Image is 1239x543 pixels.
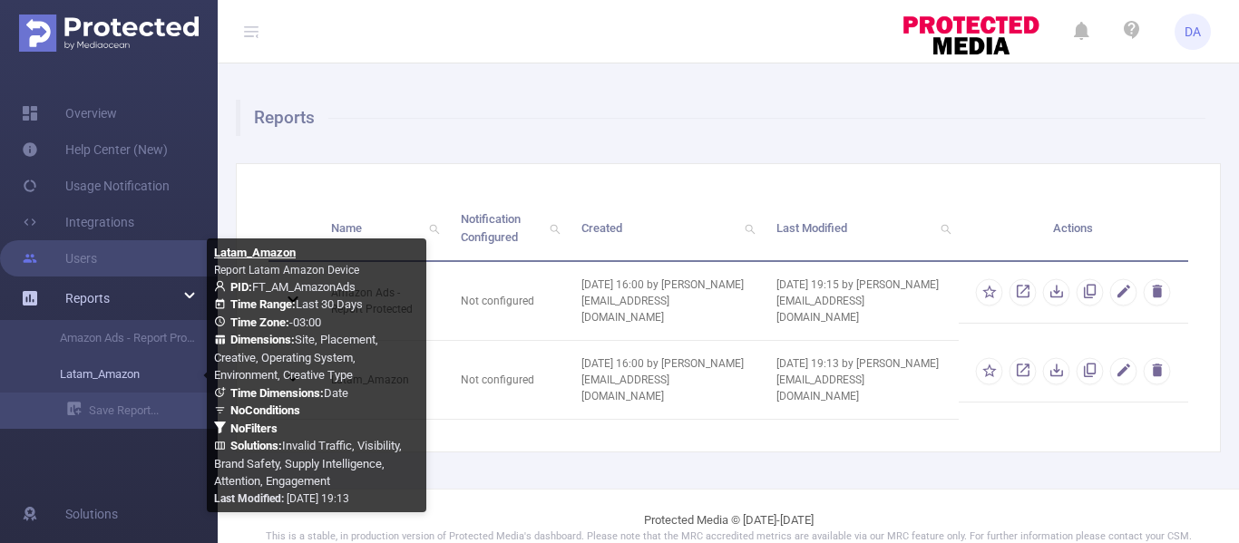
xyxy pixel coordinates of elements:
i: icon: search [422,196,447,260]
td: [DATE] 16:00 by [PERSON_NAME][EMAIL_ADDRESS][DOMAIN_NAME] [568,341,763,420]
img: Protected Media [19,15,199,52]
a: Help Center (New) [22,131,168,168]
span: Last Modified [776,221,847,235]
h1: Reports [236,100,1205,136]
span: FT_AM_AmazonAds Last 30 Days -03:00 [214,280,402,489]
b: Time Dimensions : [230,386,324,400]
a: Amazon Ads - Report Protected [36,320,196,356]
span: [DATE] 19:13 [214,492,349,505]
a: Latam_Amazon [36,356,196,393]
span: Site, Placement, Creative, Operating System, Environment, Creative Type [214,333,378,382]
a: Users [22,240,97,276]
a: Overview [22,95,117,131]
a: Integrations [22,204,134,240]
b: Last Modified: [214,492,284,505]
span: Date [230,386,348,400]
a: Reports [65,280,110,316]
b: Dimensions : [230,333,295,346]
b: No Filters [230,422,278,435]
b: PID: [230,280,252,294]
b: Latam_Amazon [214,246,296,259]
td: [DATE] 19:15 by [PERSON_NAME][EMAIL_ADDRESS][DOMAIN_NAME] [763,262,958,341]
span: Notification Configured [461,212,521,244]
b: Solutions : [230,439,282,452]
i: icon: search [542,196,568,260]
span: Report Latam Amazon Device [214,264,359,276]
span: Name [331,221,362,235]
a: Save Report... [67,393,218,429]
span: Reports [65,291,110,305]
i: icon: search [933,196,959,260]
span: Actions [1053,221,1093,235]
span: DA [1185,14,1201,50]
a: Usage Notification [22,168,170,204]
b: Time Zone: [230,315,289,329]
i: icon: search [737,196,763,260]
b: No Conditions [230,403,300,417]
td: Not configured [447,341,568,420]
b: Time Range: [230,297,296,311]
td: Not configured [447,262,568,341]
span: Created [581,221,622,235]
i: icon: user [214,280,230,292]
td: [DATE] 16:00 by [PERSON_NAME][EMAIL_ADDRESS][DOMAIN_NAME] [568,262,763,341]
span: Invalid Traffic, Visibility, Brand Safety, Supply Intelligence, Attention, Engagement [214,439,402,488]
span: Solutions [65,496,118,532]
td: [DATE] 19:13 by [PERSON_NAME][EMAIL_ADDRESS][DOMAIN_NAME] [763,341,958,420]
